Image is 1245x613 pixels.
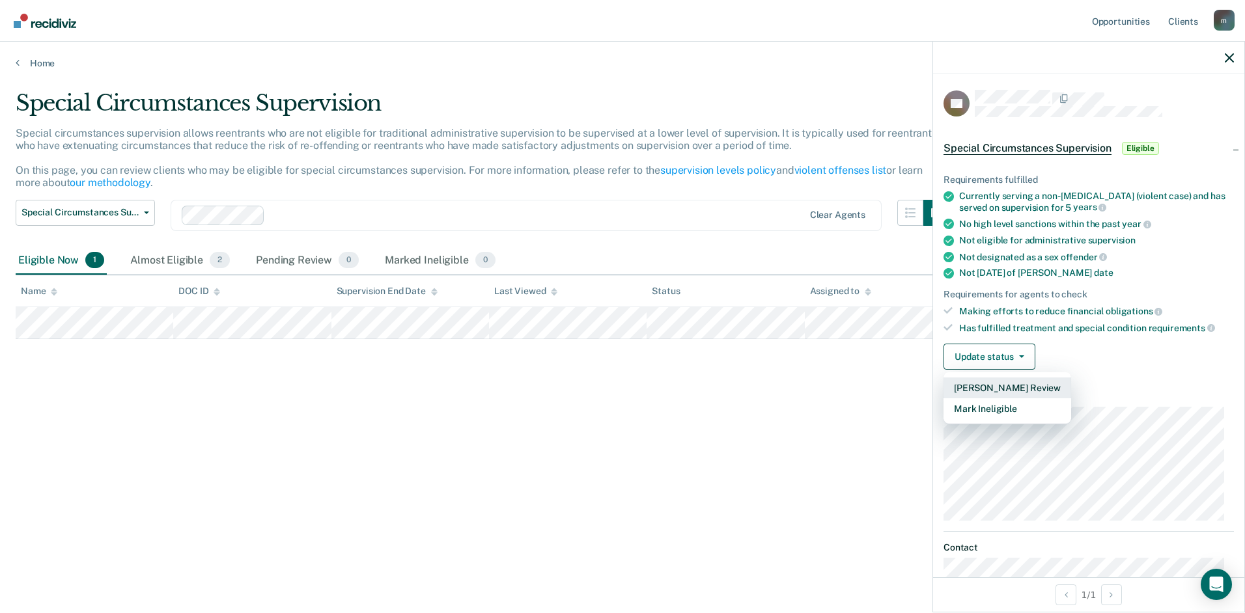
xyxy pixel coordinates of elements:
[1106,306,1162,316] span: obligations
[1061,252,1108,262] span: offender
[660,164,776,176] a: supervision levels policy
[1201,569,1232,600] div: Open Intercom Messenger
[16,57,1229,69] a: Home
[1122,219,1151,229] span: year
[944,174,1234,185] div: Requirements fulfilled
[210,252,230,269] span: 2
[959,322,1234,334] div: Has fulfilled treatment and special condition
[1056,584,1076,605] button: Previous Opportunity
[21,286,57,297] div: Name
[1073,202,1106,212] span: years
[933,128,1244,169] div: Special Circumstances SupervisionEligible
[382,247,498,275] div: Marked Ineligible
[944,142,1112,155] span: Special Circumstances Supervision
[178,286,220,297] div: DOC ID
[959,305,1234,317] div: Making efforts to reduce financial
[959,218,1234,230] div: No high level sanctions within the past
[494,286,557,297] div: Last Viewed
[337,286,438,297] div: Supervision End Date
[944,377,1071,398] button: [PERSON_NAME] Review
[810,210,865,221] div: Clear agents
[21,207,139,218] span: Special Circumstances Supervision
[933,577,1244,612] div: 1 / 1
[1088,235,1136,245] span: supervision
[16,127,937,189] p: Special circumstances supervision allows reentrants who are not eligible for traditional administ...
[959,191,1234,213] div: Currently serving a non-[MEDICAL_DATA] (violent case) and has served on supervision for 5
[70,176,150,189] a: our methodology
[16,90,949,127] div: Special Circumstances Supervision
[944,398,1071,419] button: Mark Ineligible
[944,289,1234,300] div: Requirements for agents to check
[16,247,107,275] div: Eligible Now
[1214,10,1235,31] button: Profile dropdown button
[1214,10,1235,31] div: m
[14,14,76,28] img: Recidiviz
[944,542,1234,553] dt: Contact
[339,252,359,269] span: 0
[85,252,104,269] span: 1
[1149,323,1215,333] span: requirements
[810,286,871,297] div: Assigned to
[475,252,496,269] span: 0
[1122,142,1159,155] span: Eligible
[652,286,680,297] div: Status
[794,164,887,176] a: violent offenses list
[959,267,1234,279] div: Not [DATE] of [PERSON_NAME]
[253,247,361,275] div: Pending Review
[1094,267,1113,278] span: date
[944,390,1234,402] dt: Supervision
[1101,584,1122,605] button: Next Opportunity
[128,247,232,275] div: Almost Eligible
[959,251,1234,263] div: Not designated as a sex
[944,344,1035,370] button: Update status
[959,235,1234,246] div: Not eligible for administrative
